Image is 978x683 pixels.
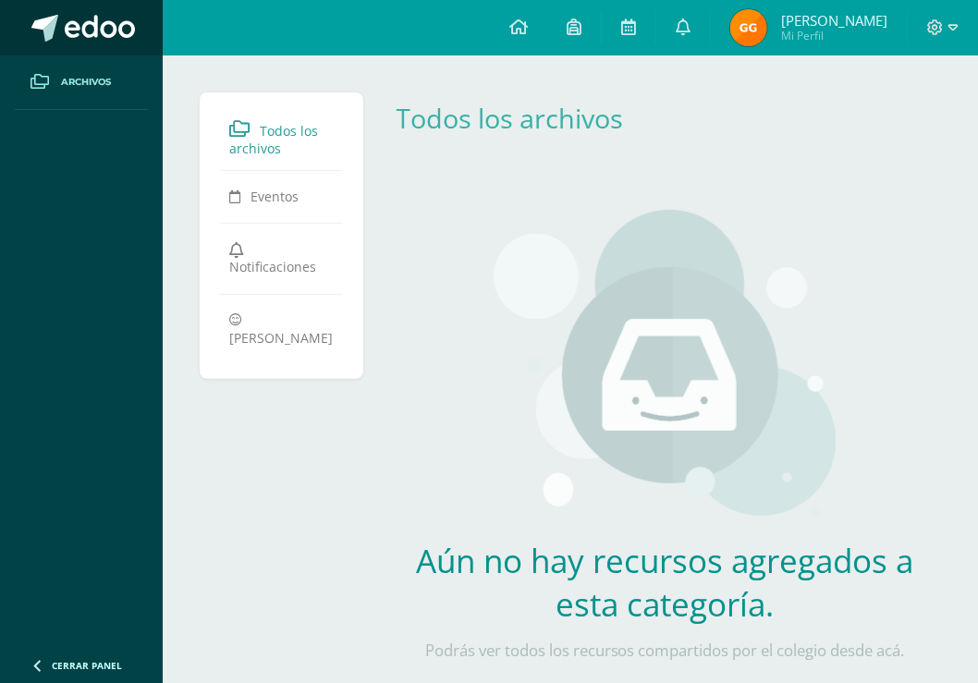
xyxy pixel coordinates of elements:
span: [PERSON_NAME] [781,11,887,30]
span: Eventos [251,188,299,205]
div: Todos los archivos [397,100,652,136]
span: Cerrar panel [52,659,122,672]
img: a1e04b9f1b972d58c038b129fe3ef27c.png [730,9,767,46]
img: stages.png [494,210,836,524]
a: Archivos [15,55,148,110]
span: Archivos [61,75,111,90]
a: Notificaciones [229,232,334,283]
span: [PERSON_NAME] [229,329,333,347]
a: Todos los archivos [229,112,334,163]
p: Podrás ver todos los recursos compartidos por el colegio desde acá. [392,640,937,661]
a: Eventos [229,179,334,213]
a: Todos los archivos [397,100,624,136]
h2: Aún no hay recursos agregados a esta categoría. [392,539,937,626]
a: [PERSON_NAME] [229,303,334,354]
span: Mi Perfil [781,28,887,43]
span: Notificaciones [229,258,316,275]
span: Todos los archivos [229,122,318,157]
